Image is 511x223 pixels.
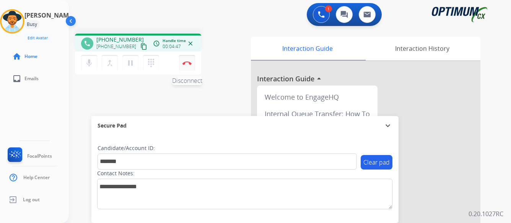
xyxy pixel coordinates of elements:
label: Candidate/Account ID: [98,144,155,152]
button: Clear pad [361,155,392,170]
button: Edit Avatar [24,34,51,42]
img: avatar [2,11,23,32]
div: Welcome to EngageHQ [260,89,374,105]
span: Help Center [23,175,50,181]
mat-icon: inbox [12,74,21,83]
mat-icon: phone [84,40,91,47]
div: Interaction History [364,37,480,60]
mat-icon: close [187,40,194,47]
span: 00:04:47 [163,44,181,50]
div: Busy [24,20,39,29]
span: Emails [24,76,39,82]
label: Contact Notes: [97,170,135,177]
span: Log out [23,197,40,203]
mat-icon: home [12,52,21,61]
mat-icon: mic [85,58,94,68]
mat-icon: pause [126,58,135,68]
mat-icon: merge_type [105,58,114,68]
span: FocalPoints [27,153,52,159]
button: Disconnect [179,55,195,71]
span: [PHONE_NUMBER] [96,44,136,50]
div: Internal Queue Transfer: How To [260,105,374,122]
mat-icon: dialpad [146,58,156,68]
span: Secure Pad [98,122,127,129]
h3: [PERSON_NAME] [24,11,74,20]
span: Handle time [163,38,186,44]
div: Interaction Guide [251,37,364,60]
span: [PHONE_NUMBER] [96,36,144,44]
span: Disconnect [172,76,202,85]
img: control [182,61,192,65]
mat-icon: access_time [153,40,160,47]
mat-icon: content_copy [140,43,147,50]
mat-icon: expand_more [383,121,392,130]
p: 0.20.1027RC [469,209,503,218]
div: 1 [325,5,332,12]
a: FocalPoints [6,147,52,165]
span: Home [24,53,37,60]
